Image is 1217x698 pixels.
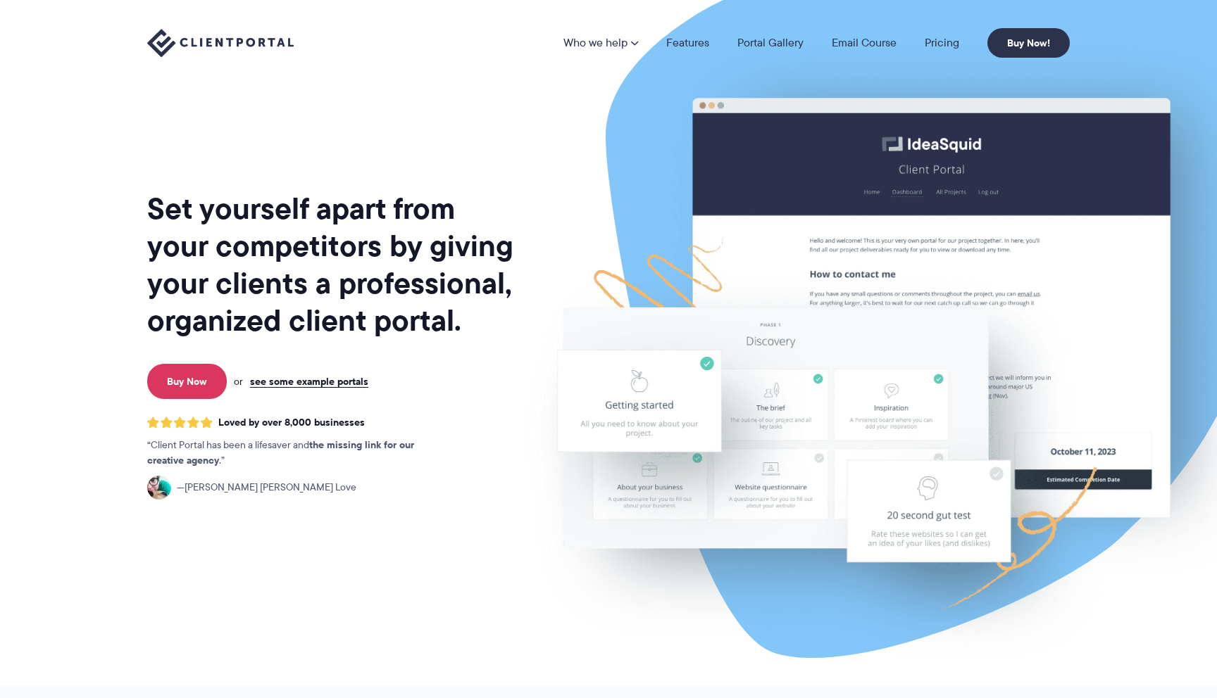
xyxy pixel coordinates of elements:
span: [PERSON_NAME] [PERSON_NAME] Love [177,480,356,495]
a: Portal Gallery [737,37,804,49]
a: Who we help [563,37,638,49]
span: Loved by over 8,000 businesses [218,417,365,429]
a: Buy Now [147,364,227,399]
h1: Set yourself apart from your competitors by giving your clients a professional, organized client ... [147,190,516,339]
a: Features [666,37,709,49]
a: Buy Now! [987,28,1070,58]
a: Email Course [832,37,897,49]
strong: the missing link for our creative agency [147,437,414,468]
p: Client Portal has been a lifesaver and . [147,438,443,469]
a: see some example portals [250,375,368,388]
a: Pricing [925,37,959,49]
span: or [234,375,243,388]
